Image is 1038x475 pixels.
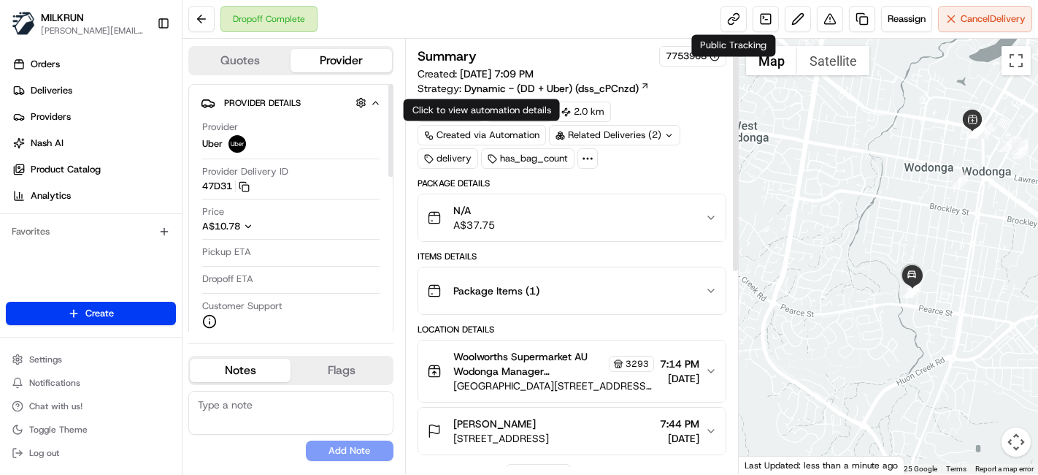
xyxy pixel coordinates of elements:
[903,282,919,298] div: 10
[6,6,151,41] button: MILKRUNMILKRUN[PERSON_NAME][EMAIL_ADDRESS][DOMAIN_NAME]
[12,12,35,35] img: MILKRUN
[29,424,88,436] span: Toggle Theme
[29,354,62,365] span: Settings
[6,184,182,208] a: Analytics
[453,349,606,379] span: Woolworths Supermarket AU Wodonga Manager -36.12066933
[6,79,182,102] a: Deliveries
[6,158,182,181] a: Product Catalog
[1002,46,1031,75] button: Toggle fullscreen view
[6,349,176,370] button: Settings
[418,125,546,145] a: Created via Automation
[418,194,726,241] button: N/AA$37.75
[31,163,101,176] span: Product Catalog
[6,443,176,463] button: Log out
[29,447,59,459] span: Log out
[742,455,791,474] a: Open this area in Google Maps (opens a new window)
[453,218,495,232] span: A$37.75
[202,121,238,134] span: Provider
[418,178,726,189] div: Package Details
[418,408,726,455] button: [PERSON_NAME][STREET_ADDRESS]7:44 PM[DATE]
[202,205,224,218] span: Price
[418,341,726,402] button: Woolworths Supermarket AU Wodonga Manager -36.120669333293[GEOGRAPHIC_DATA][STREET_ADDRESS][PERSO...
[224,97,301,109] span: Provider Details
[977,123,993,139] div: 4
[6,220,176,243] div: Favorites
[6,419,176,440] button: Toggle Theme
[201,91,381,115] button: Provider Details
[202,137,223,151] span: Uber
[797,46,869,75] button: Show satellite imagery
[85,307,114,320] span: Create
[6,105,182,129] a: Providers
[626,358,649,370] span: 3293
[1000,136,1016,152] div: 1
[691,34,775,56] div: Public Tracking
[418,81,650,96] div: Strategy:
[190,359,291,382] button: Notes
[888,12,926,26] span: Reassign
[418,148,478,169] div: delivery
[404,99,560,121] div: Click to view automation details
[228,135,246,153] img: uber-new-logo.jpeg
[202,220,331,233] button: A$10.78
[29,400,82,412] span: Chat with us!
[6,302,176,325] button: Create
[41,25,145,37] button: [PERSON_NAME][EMAIL_ADDRESS][DOMAIN_NAME]
[660,431,699,446] span: [DATE]
[31,84,72,97] span: Deliveries
[660,417,699,431] span: 7:44 PM
[31,189,71,202] span: Analytics
[975,465,1034,473] a: Report a map error
[202,165,288,178] span: Provider Delivery ID
[453,284,539,298] span: Package Items ( 1 )
[961,12,1026,26] span: Cancel Delivery
[190,49,291,72] button: Quotes
[202,180,250,193] button: 47D31
[739,456,904,474] div: Last Updated: less than a minute ago
[938,6,1032,32] button: CancelDelivery
[202,246,251,259] span: Pickup ETA
[453,417,536,431] span: [PERSON_NAME]
[952,172,968,189] div: 8
[418,324,726,335] div: Location Details
[1012,139,1028,155] div: 2
[41,10,84,25] button: MILKRUN
[1012,143,1029,159] div: 3
[31,110,71,123] span: Providers
[464,81,650,96] a: Dynamic - (DD + Uber) (dss_cPCnzd)
[660,371,699,386] span: [DATE]
[746,46,797,75] button: Show street map
[6,132,182,155] a: Nash AI
[29,377,80,389] span: Notifications
[418,267,726,314] button: Package Items (1)
[6,396,176,417] button: Chat with us!
[6,373,176,393] button: Notifications
[202,300,282,313] span: Customer Support
[418,50,477,63] h3: Summary
[6,53,182,76] a: Orders
[969,121,985,137] div: 7
[202,273,253,286] span: Dropoff ETA
[453,379,654,393] span: [GEOGRAPHIC_DATA][STREET_ADDRESS][PERSON_NAME][GEOGRAPHIC_DATA]
[464,81,639,96] span: Dynamic - (DD + Uber) (dss_cPCnzd)
[881,6,932,32] button: Reassign
[202,220,240,232] span: A$10.78
[418,251,726,262] div: Items Details
[418,66,534,81] span: Created:
[905,282,921,298] div: 9
[1002,427,1031,457] button: Map camera controls
[660,357,699,371] span: 7:14 PM
[742,455,791,474] img: Google
[291,359,391,382] button: Flags
[666,50,720,63] button: 7753968
[31,58,60,71] span: Orders
[555,102,611,122] div: 2.0 km
[453,431,549,446] span: [STREET_ADDRESS]
[291,49,391,72] button: Provider
[946,465,966,473] a: Terms
[549,125,680,145] div: Related Deliveries (2)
